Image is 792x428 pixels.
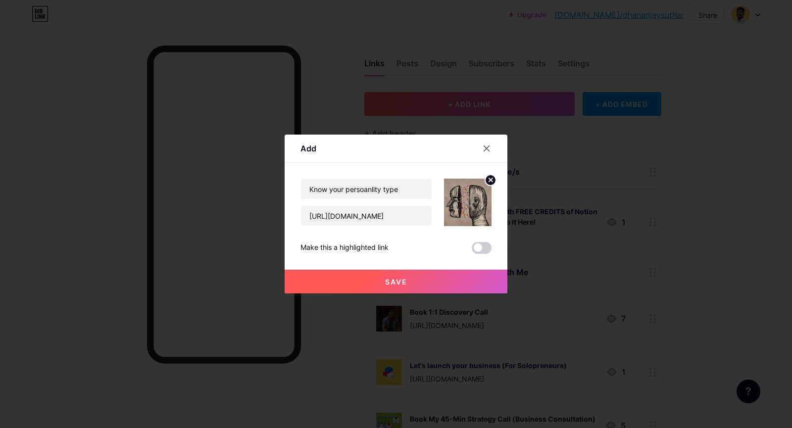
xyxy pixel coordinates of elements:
[444,179,492,226] img: link_thumbnail
[385,278,407,286] span: Save
[301,179,432,199] input: Title
[300,242,389,254] div: Make this a highlighted link
[285,270,507,293] button: Save
[301,206,432,226] input: URL
[300,143,316,154] div: Add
